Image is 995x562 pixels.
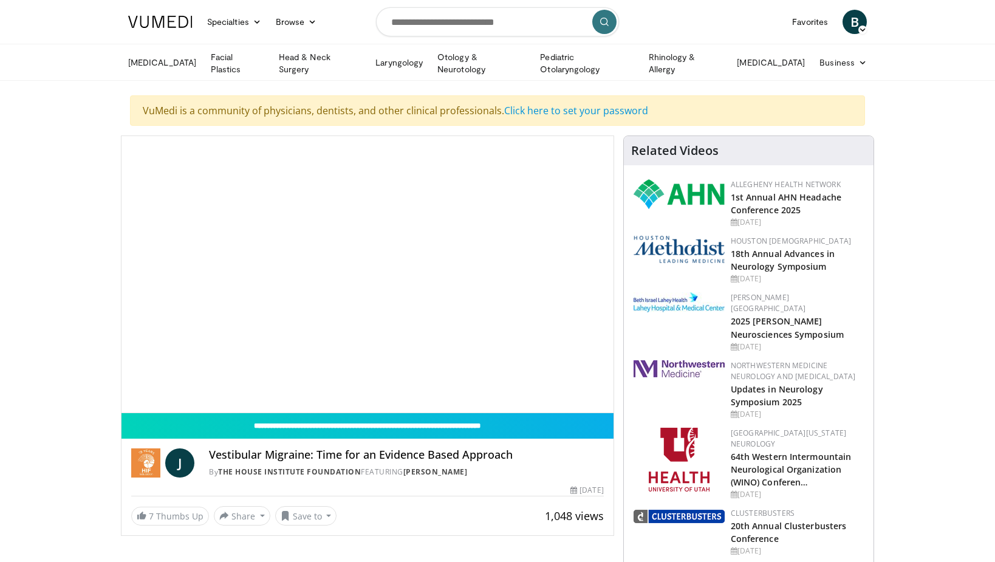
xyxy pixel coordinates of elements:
a: [PERSON_NAME] [403,467,468,477]
a: [MEDICAL_DATA] [121,50,203,75]
a: Pediatric Otolaryngology [533,51,641,75]
a: 64th Western Intermountain Neurological Organization (WINO) Conferen… [731,451,852,488]
a: Click here to set your password [504,104,648,117]
img: The House Institute Foundation [131,448,160,478]
a: Head & Neck Surgery [272,51,368,75]
span: 1,048 views [545,509,604,523]
div: [DATE] [570,485,603,496]
img: 628ffacf-ddeb-4409-8647-b4d1102df243.png.150x105_q85_autocrop_double_scale_upscale_version-0.2.png [634,179,725,209]
button: Save to [275,506,337,526]
h4: Vestibular Migraine: Time for an Evidence Based Approach [209,448,604,462]
a: Otology & Neurotology [430,51,533,75]
img: 5e4488cc-e109-4a4e-9fd9-73bb9237ee91.png.150x105_q85_autocrop_double_scale_upscale_version-0.2.png [634,236,725,263]
video-js: Video Player [121,136,614,413]
a: Favorites [785,10,835,34]
input: Search topics, interventions [376,7,619,36]
h4: Related Videos [631,143,719,158]
div: [DATE] [731,217,864,228]
button: Share [214,506,270,526]
div: [DATE] [731,409,864,420]
a: Houston [DEMOGRAPHIC_DATA] [731,236,851,246]
div: [DATE] [731,341,864,352]
a: 7 Thumbs Up [131,507,209,526]
a: Business [812,50,874,75]
a: Rhinology & Allergy [641,51,730,75]
img: 2a462fb6-9365-492a-ac79-3166a6f924d8.png.150x105_q85_autocrop_double_scale_upscale_version-0.2.jpg [634,360,725,377]
a: Updates in Neurology Symposium 2025 [731,383,823,408]
a: 20th Annual Clusterbusters Conference [731,520,847,544]
a: Specialties [200,10,268,34]
a: [MEDICAL_DATA] [730,50,812,75]
img: e7977282-282c-4444-820d-7cc2733560fd.jpg.150x105_q85_autocrop_double_scale_upscale_version-0.2.jpg [634,292,725,312]
a: Facial Plastics [203,51,272,75]
a: 18th Annual Advances in Neurology Symposium [731,248,835,272]
img: f6362829-b0a3-407d-a044-59546adfd345.png.150x105_q85_autocrop_double_scale_upscale_version-0.2.png [649,428,709,492]
a: Browse [268,10,324,34]
div: [DATE] [731,546,864,557]
a: [GEOGRAPHIC_DATA][US_STATE] Neurology [731,428,847,449]
div: By FEATURING [209,467,604,478]
div: VuMedi is a community of physicians, dentists, and other clinical professionals. [130,95,865,126]
img: d3be30b6-fe2b-4f13-a5b4-eba975d75fdd.png.150x105_q85_autocrop_double_scale_upscale_version-0.2.png [634,510,725,523]
span: 7 [149,510,154,522]
a: 2025 [PERSON_NAME] Neurosciences Symposium [731,315,844,340]
a: Clusterbusters [731,508,795,518]
a: Laryngology [368,50,430,75]
div: [DATE] [731,489,864,500]
div: [DATE] [731,273,864,284]
img: VuMedi Logo [128,16,193,28]
a: Northwestern Medicine Neurology and [MEDICAL_DATA] [731,360,856,382]
a: Allegheny Health Network [731,179,841,190]
a: J [165,448,194,478]
a: 1st Annual AHN Headache Conference 2025 [731,191,841,216]
a: B [843,10,867,34]
a: The House Institute Foundation [218,467,361,477]
a: [PERSON_NAME][GEOGRAPHIC_DATA] [731,292,806,314]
